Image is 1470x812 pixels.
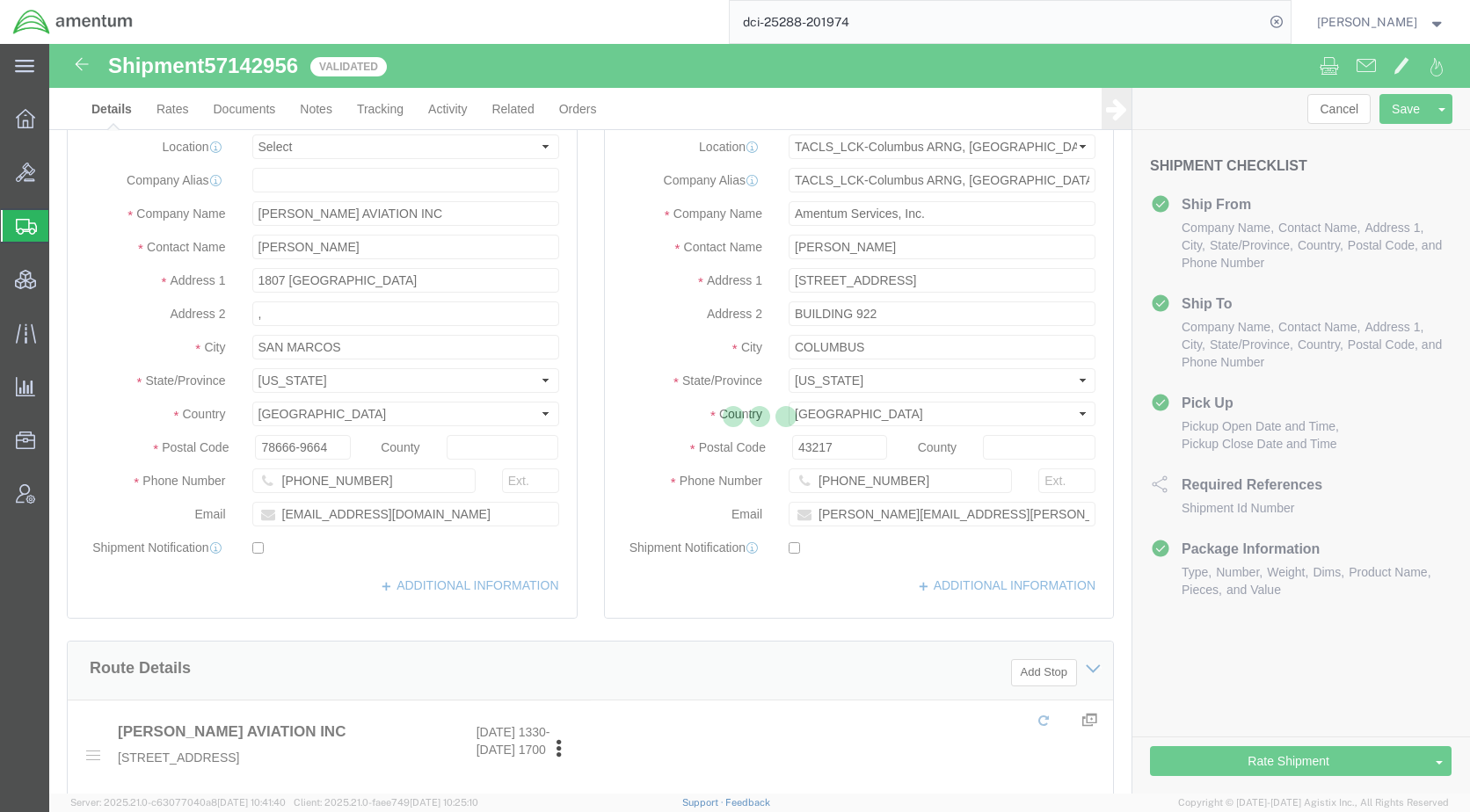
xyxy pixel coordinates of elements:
input: Search for shipment number, reference number [730,1,1264,43]
a: Support [682,797,726,808]
span: Kent Gilman [1317,12,1417,32]
img: logo [12,9,134,35]
span: [DATE] 10:41:40 [217,797,286,808]
a: Feedback [725,797,770,808]
span: Client: 2025.21.0-faee749 [294,797,478,808]
span: Server: 2025.21.0-c63077040a8 [70,797,286,808]
span: Copyright © [DATE]-[DATE] Agistix Inc., All Rights Reserved [1178,795,1449,810]
span: [DATE] 10:25:10 [410,797,478,808]
button: [PERSON_NAME] [1316,11,1446,33]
